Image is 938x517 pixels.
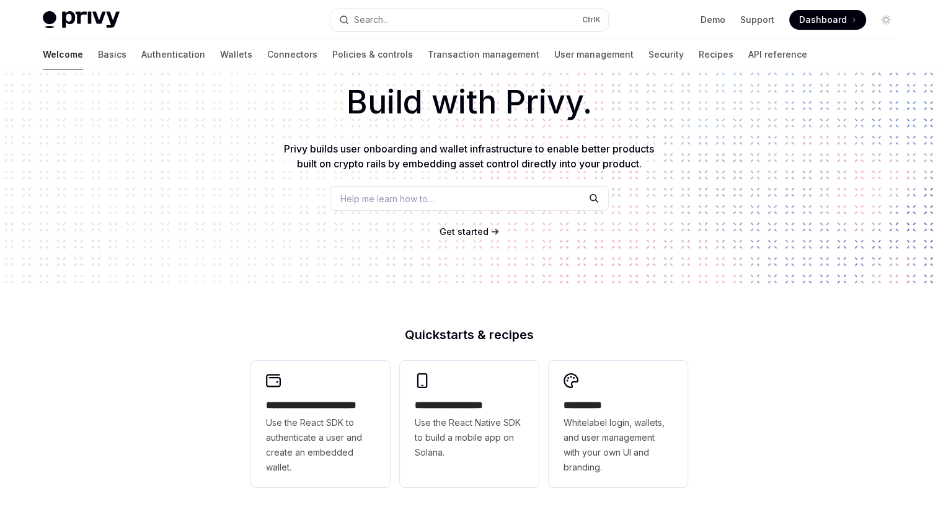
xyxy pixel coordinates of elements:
[20,78,918,126] h1: Build with Privy.
[284,143,654,170] span: Privy builds user onboarding and wallet infrastructure to enable better products built on crypto ...
[415,415,524,460] span: Use the React Native SDK to build a mobile app on Solana.
[98,40,126,69] a: Basics
[648,40,684,69] a: Security
[440,226,489,238] a: Get started
[564,415,673,475] span: Whitelabel login, wallets, and user management with your own UI and branding.
[266,415,375,475] span: Use the React SDK to authenticate a user and create an embedded wallet.
[43,40,83,69] a: Welcome
[549,361,688,487] a: **** *****Whitelabel login, wallets, and user management with your own UI and branding.
[699,40,733,69] a: Recipes
[330,9,608,31] button: Search...CtrlK
[43,11,120,29] img: light logo
[799,14,847,26] span: Dashboard
[400,361,539,487] a: **** **** **** ***Use the React Native SDK to build a mobile app on Solana.
[332,40,413,69] a: Policies & controls
[251,329,688,341] h2: Quickstarts & recipes
[582,15,601,25] span: Ctrl K
[701,14,725,26] a: Demo
[141,40,205,69] a: Authentication
[554,40,634,69] a: User management
[267,40,317,69] a: Connectors
[220,40,252,69] a: Wallets
[748,40,807,69] a: API reference
[740,14,774,26] a: Support
[440,226,489,237] span: Get started
[876,10,896,30] button: Toggle dark mode
[340,192,435,205] span: Help me learn how to…
[789,10,866,30] a: Dashboard
[354,12,389,27] div: Search...
[428,40,539,69] a: Transaction management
